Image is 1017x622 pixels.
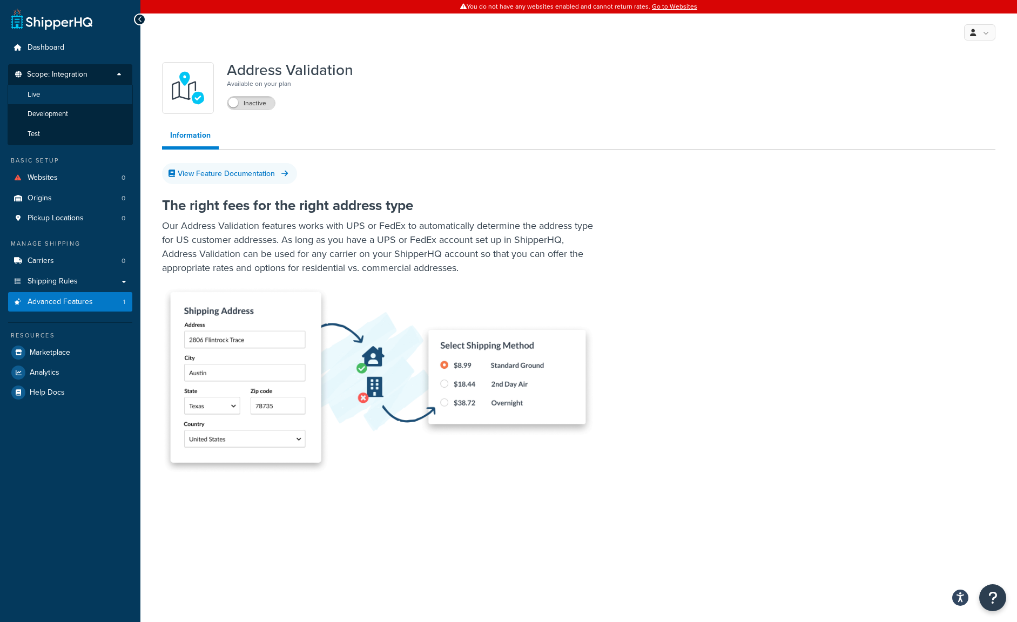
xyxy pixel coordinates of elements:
[122,256,125,266] span: 0
[8,188,132,208] li: Origins
[162,125,219,150] a: Information
[28,277,78,286] span: Shipping Rules
[8,104,133,124] li: Development
[227,62,353,78] h1: Address Validation
[8,383,132,402] a: Help Docs
[8,251,132,271] li: Carriers
[123,298,125,307] span: 1
[28,43,64,52] span: Dashboard
[652,2,697,11] a: Go to Websites
[122,214,125,223] span: 0
[8,168,132,188] a: Websites0
[8,85,133,105] li: Live
[28,298,93,307] span: Advanced Features
[122,173,125,182] span: 0
[8,363,132,382] a: Analytics
[8,292,132,312] li: Advanced Features
[162,163,297,184] a: View Feature Documentation
[27,70,87,79] span: Scope: Integration
[8,208,132,228] a: Pickup Locations0
[8,272,132,292] a: Shipping Rules
[28,90,40,99] span: Live
[28,256,54,266] span: Carriers
[8,251,132,271] a: Carriers0
[162,288,594,473] img: Dynamic Address Lookup
[8,343,132,362] a: Marketplace
[8,188,132,208] a: Origins0
[28,194,52,203] span: Origins
[8,124,133,144] li: Test
[162,198,963,213] h2: The right fees for the right address type
[30,348,70,357] span: Marketplace
[169,69,207,107] img: kIG8fy0lQAAAABJRU5ErkJggg==
[8,331,132,340] div: Resources
[28,173,58,182] span: Websites
[30,388,65,397] span: Help Docs
[8,239,132,248] div: Manage Shipping
[227,78,353,89] p: Available on your plan
[28,214,84,223] span: Pickup Locations
[8,208,132,228] li: Pickup Locations
[8,38,132,58] a: Dashboard
[28,110,68,119] span: Development
[979,584,1006,611] button: Open Resource Center
[122,194,125,203] span: 0
[227,97,275,110] label: Inactive
[30,368,59,377] span: Analytics
[162,219,594,275] p: Our Address Validation features works with UPS or FedEx to automatically determine the address ty...
[8,292,132,312] a: Advanced Features1
[28,130,40,139] span: Test
[8,156,132,165] div: Basic Setup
